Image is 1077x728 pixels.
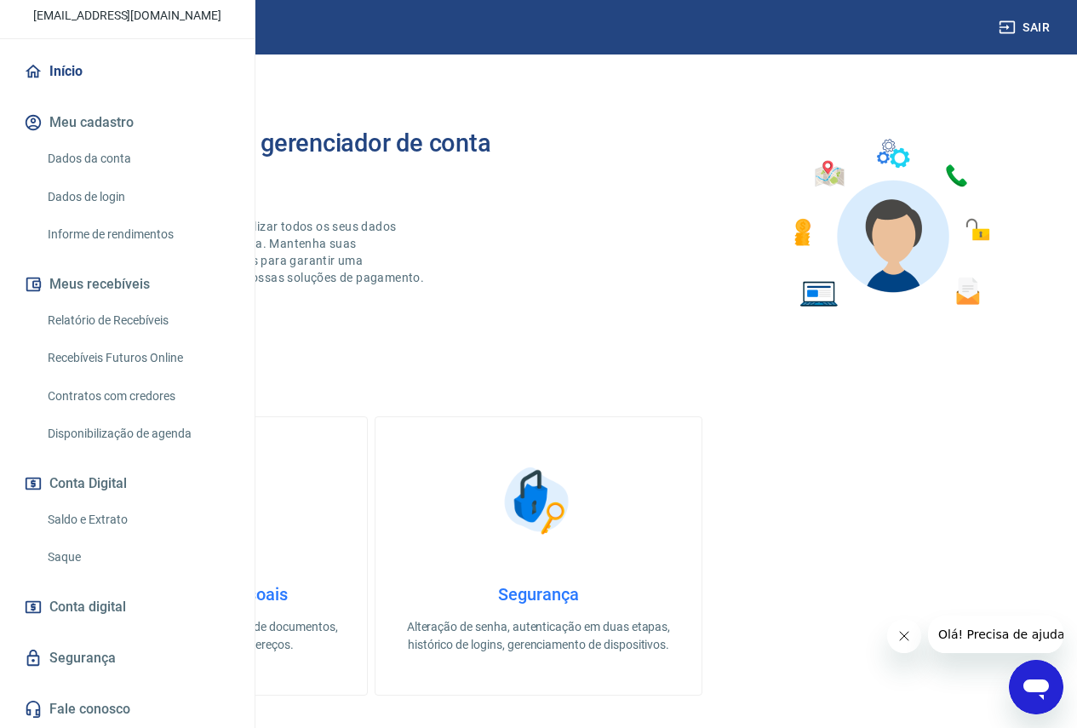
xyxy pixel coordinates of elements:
a: Dados da conta [41,141,234,176]
a: Saldo e Extrato [41,502,234,537]
span: Conta digital [49,595,126,619]
h5: O que deseja fazer hoje? [41,379,1036,396]
img: Imagem de um avatar masculino com diversos icones exemplificando as funcionalidades do gerenciado... [779,129,1002,318]
a: Fale conosco [20,691,234,728]
a: SegurançaSegurançaAlteração de senha, autenticação em duas etapas, histórico de logins, gerenciam... [375,416,702,696]
a: Início [20,53,234,90]
button: Meus recebíveis [20,266,234,303]
iframe: Mensagem da empresa [928,616,1063,653]
p: [EMAIL_ADDRESS][DOMAIN_NAME] [33,7,221,25]
a: Saque [41,540,234,575]
button: Sair [995,12,1057,43]
p: Alteração de senha, autenticação em duas etapas, histórico de logins, gerenciamento de dispositivos. [403,618,673,654]
iframe: Botão para abrir a janela de mensagens [1009,660,1063,714]
a: Informe de rendimentos [41,217,234,252]
span: Olá! Precisa de ajuda? [10,12,143,26]
iframe: Fechar mensagem [887,619,921,653]
a: Relatório de Recebíveis [41,303,234,338]
a: Contratos com credores [41,379,234,414]
button: Conta Digital [20,465,234,502]
a: Dados de login [41,180,234,215]
a: Recebíveis Futuros Online [41,341,234,375]
button: Meu cadastro [20,104,234,141]
img: Segurança [496,458,581,543]
a: Disponibilização de agenda [41,416,234,451]
a: Conta digital [20,588,234,626]
a: Segurança [20,639,234,677]
h2: Bem-vindo(a) ao gerenciador de conta Vindi [75,129,539,184]
h4: Segurança [403,584,673,605]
